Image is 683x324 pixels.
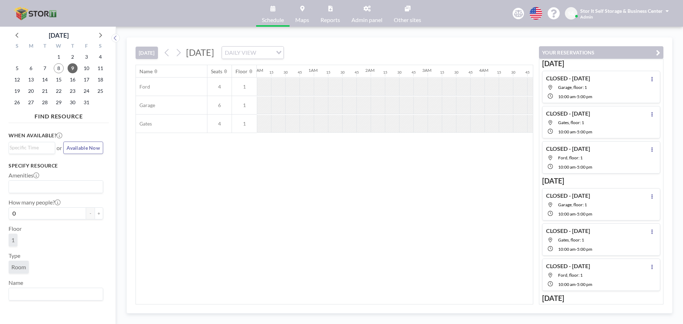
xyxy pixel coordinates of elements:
[558,94,576,99] span: 10:00 AM
[136,121,152,127] span: Gates
[284,70,288,75] div: 30
[26,86,36,96] span: Monday, October 20, 2025
[454,70,459,75] div: 30
[577,246,592,252] span: 5:00 PM
[525,70,530,75] div: 45
[68,52,78,62] span: Thursday, October 2, 2025
[577,164,592,170] span: 5:00 PM
[576,246,577,252] span: -
[24,42,38,51] div: M
[207,102,232,108] span: 6
[11,264,26,270] span: Room
[542,59,660,68] h3: [DATE]
[211,68,222,75] div: Seats
[577,94,592,99] span: 5:00 PM
[40,86,50,96] span: Tuesday, October 21, 2025
[136,47,158,59] button: [DATE]
[54,52,64,62] span: Wednesday, October 1, 2025
[558,120,584,125] span: Gates, floor: 1
[232,84,257,90] span: 1
[558,237,584,243] span: Gates, floor: 1
[223,48,258,57] span: DAILY VIEW
[576,211,577,217] span: -
[11,6,60,21] img: organization-logo
[40,75,50,85] span: Tuesday, October 14, 2025
[12,86,22,96] span: Sunday, October 19, 2025
[54,97,64,107] span: Wednesday, October 29, 2025
[262,17,284,23] span: Schedule
[9,172,39,179] label: Amenities
[10,144,51,152] input: Search for option
[383,70,387,75] div: 15
[10,42,24,51] div: S
[26,75,36,85] span: Monday, October 13, 2025
[258,48,272,57] input: Search for option
[81,75,91,85] span: Friday, October 17, 2025
[576,282,577,287] span: -
[568,10,575,17] span: S&
[10,182,99,191] input: Search for option
[252,68,263,73] div: 12AM
[186,47,214,58] span: [DATE]
[12,97,22,107] span: Sunday, October 26, 2025
[321,17,340,23] span: Reports
[65,42,79,51] div: T
[54,86,64,96] span: Wednesday, October 22, 2025
[9,110,109,120] h4: FIND RESOURCE
[68,63,78,73] span: Thursday, October 9, 2025
[54,75,64,85] span: Wednesday, October 15, 2025
[67,145,100,151] span: Available Now
[9,225,22,232] label: Floor
[546,110,590,117] h4: CLOSED - [DATE]
[558,202,587,207] span: Garage, floor: 1
[86,207,95,219] button: -
[295,17,309,23] span: Maps
[81,86,91,96] span: Friday, October 24, 2025
[397,70,402,75] div: 30
[298,70,302,75] div: 45
[57,144,62,152] span: or
[9,181,103,193] div: Search for option
[52,42,66,51] div: W
[12,63,22,73] span: Sunday, October 5, 2025
[580,8,663,14] span: Stor It Self Storage & Business Center
[95,86,105,96] span: Saturday, October 25, 2025
[68,75,78,85] span: Thursday, October 16, 2025
[576,129,577,134] span: -
[546,262,590,270] h4: CLOSED - [DATE]
[340,70,345,75] div: 30
[40,97,50,107] span: Tuesday, October 28, 2025
[207,121,232,127] span: 4
[558,282,576,287] span: 10:00 AM
[9,252,20,259] label: Type
[577,282,592,287] span: 5:00 PM
[539,46,663,59] button: YOUR RESERVATIONS
[558,272,583,278] span: Ford, floor: 1
[577,129,592,134] span: 5:00 PM
[577,211,592,217] span: 5:00 PM
[136,84,150,90] span: Ford
[9,288,103,300] div: Search for option
[576,94,577,99] span: -
[10,290,99,299] input: Search for option
[511,70,515,75] div: 30
[440,70,444,75] div: 15
[546,75,590,82] h4: CLOSED - [DATE]
[479,68,488,73] div: 4AM
[49,30,69,40] div: [DATE]
[12,75,22,85] span: Sunday, October 12, 2025
[222,47,284,59] div: Search for option
[68,86,78,96] span: Thursday, October 23, 2025
[9,199,60,206] label: How many people?
[269,70,274,75] div: 15
[40,63,50,73] span: Tuesday, October 7, 2025
[558,211,576,217] span: 10:00 AM
[9,142,55,153] div: Search for option
[235,68,248,75] div: Floor
[546,145,590,152] h4: CLOSED - [DATE]
[326,70,330,75] div: 15
[542,294,660,303] h3: [DATE]
[308,68,318,73] div: 1AM
[63,142,103,154] button: Available Now
[9,279,23,286] label: Name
